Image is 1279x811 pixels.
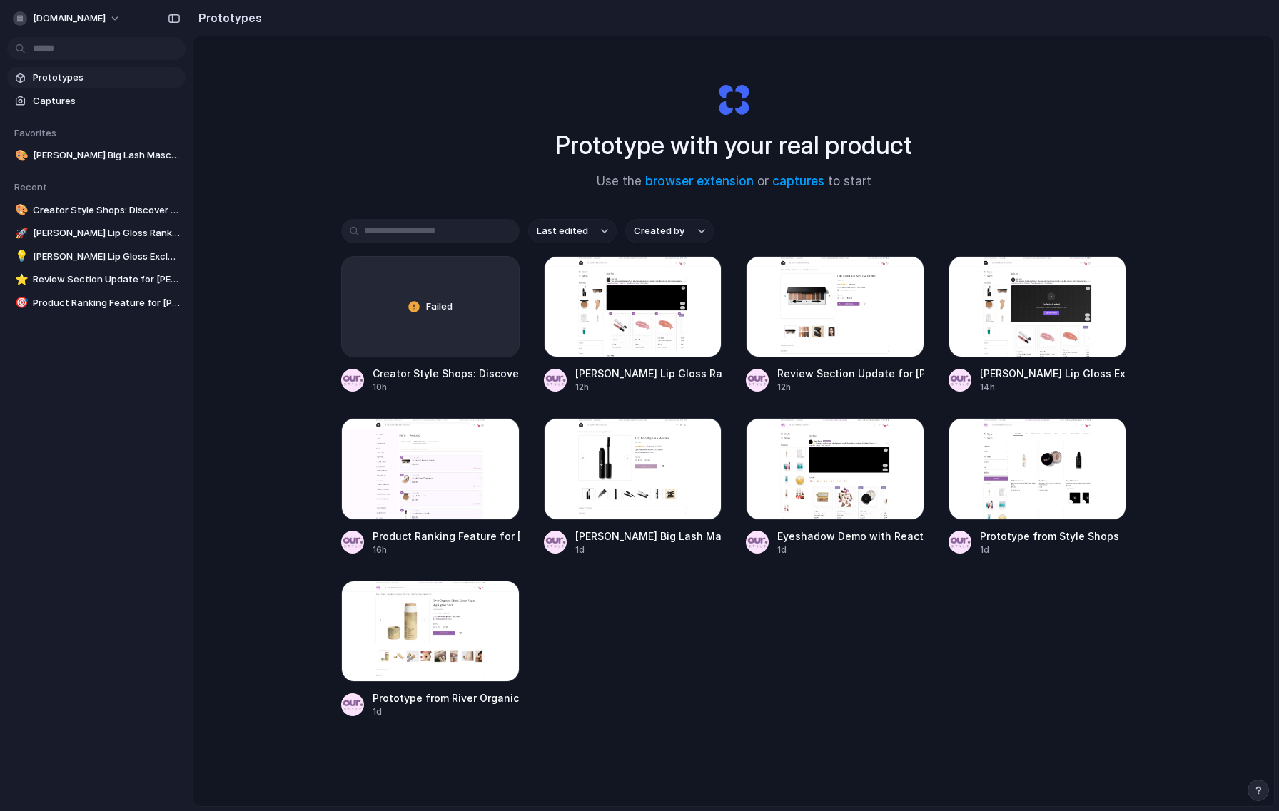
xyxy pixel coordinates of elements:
[575,544,722,556] div: 1d
[949,256,1127,394] a: Lily Lolo Lip Gloss Exclusive Unlock Screen[PERSON_NAME] Lip Gloss Exclusive Unlock Screen14h
[373,529,520,544] div: Product Ranking Feature for [PERSON_NAME] Style Shop
[7,269,186,290] a: ⭐Review Section Update for [PERSON_NAME]
[634,224,684,238] span: Created by
[13,250,27,264] button: 💡
[33,71,180,85] span: Prototypes
[575,366,722,381] div: [PERSON_NAME] Lip Gloss Ranking Overlay
[373,705,520,718] div: 1d
[746,418,924,556] a: Eyeshadow Demo with React FeatureEyeshadow Demo with React Feature1d
[33,148,180,163] span: [PERSON_NAME] Big Lash Mascara Review Summary
[373,690,520,705] div: Prototype from River Organics Illumi Cream Highlighter
[193,9,262,26] h2: Prototypes
[575,529,722,544] div: [PERSON_NAME] Big Lash Mascara Review Summary
[7,246,186,267] a: 💡[PERSON_NAME] Lip Gloss Exclusive Unlock Screen
[7,200,186,221] a: 🎨Creator Style Shops: Discover Channels Button
[33,296,180,310] span: Product Ranking Feature for [PERSON_NAME] Style Shop
[746,256,924,394] a: Review Section Update for Lily Lolo PaletteReview Section Update for [PERSON_NAME]12h
[645,174,754,188] a: browser extension
[7,7,128,30] button: [DOMAIN_NAME]
[33,272,180,287] span: Review Section Update for [PERSON_NAME]
[528,219,617,243] button: Last edited
[33,250,180,264] span: [PERSON_NAME] Lip Gloss Exclusive Unlock Screen
[7,145,186,166] a: 🎨[PERSON_NAME] Big Lash Mascara Review Summary
[575,381,722,394] div: 12h
[980,381,1127,394] div: 14h
[980,529,1119,544] div: Prototype from Style Shops
[537,224,588,238] span: Last edited
[341,581,520,718] a: Prototype from River Organics Illumi Cream HighlighterPrototype from River Organics Illumi Cream ...
[7,91,186,112] a: Captures
[15,202,25,218] div: 🎨
[14,127,56,138] span: Favorites
[15,295,25,311] div: 🎯
[13,296,27,310] button: 🎯
[341,256,520,394] a: FailedCreator Style Shops: Discover Channels Button10h
[426,300,453,314] span: Failed
[7,292,186,314] a: 🎯Product Ranking Feature for [PERSON_NAME] Style Shop
[980,366,1127,381] div: [PERSON_NAME] Lip Gloss Exclusive Unlock Screen
[13,272,27,287] button: ⭐
[13,203,27,218] button: 🎨
[341,418,520,556] a: Product Ranking Feature for Lily Lolo Style ShopProduct Ranking Feature for [PERSON_NAME] Style S...
[13,148,27,163] button: 🎨
[33,226,180,240] span: [PERSON_NAME] Lip Gloss Ranking Overlay
[373,366,520,381] div: Creator Style Shops: Discover Channels Button
[777,544,924,556] div: 1d
[14,181,47,193] span: Recent
[7,67,186,88] a: Prototypes
[15,225,25,242] div: 🚀
[373,544,520,556] div: 16h
[15,248,25,265] div: 💡
[777,381,924,394] div: 12h
[544,418,722,556] a: Lily Lolo Big Lash Mascara Review Summary[PERSON_NAME] Big Lash Mascara Review Summary1d
[777,529,924,544] div: Eyeshadow Demo with React Feature
[597,173,871,191] span: Use the or to start
[544,256,722,394] a: Lily Lolo Lip Gloss Ranking Overlay[PERSON_NAME] Lip Gloss Ranking Overlay12h
[980,544,1119,556] div: 1d
[15,148,25,164] div: 🎨
[772,174,824,188] a: captures
[7,223,186,244] a: 🚀[PERSON_NAME] Lip Gloss Ranking Overlay
[625,219,714,243] button: Created by
[33,11,106,26] span: [DOMAIN_NAME]
[33,203,180,218] span: Creator Style Shops: Discover Channels Button
[13,226,27,240] button: 🚀
[777,366,924,381] div: Review Section Update for [PERSON_NAME]
[33,94,180,108] span: Captures
[949,418,1127,556] a: Prototype from Style ShopsPrototype from Style Shops1d
[15,272,25,288] div: ⭐
[555,126,912,164] h1: Prototype with your real product
[373,381,520,394] div: 10h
